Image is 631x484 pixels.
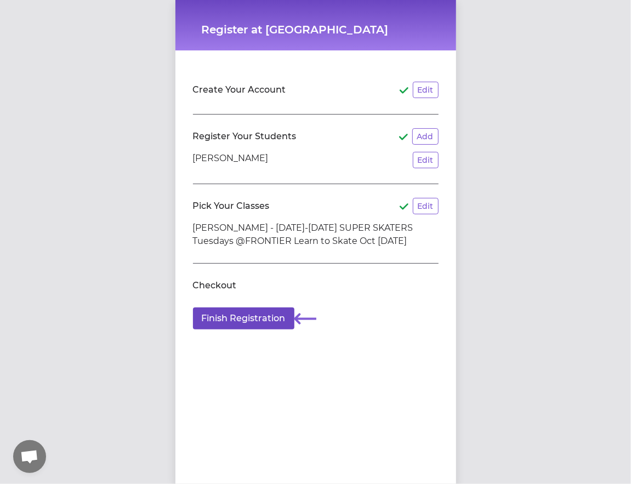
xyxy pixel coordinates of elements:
h1: Register at [GEOGRAPHIC_DATA] [202,22,430,37]
h2: Checkout [193,279,237,292]
button: Add [412,128,439,145]
button: Edit [413,198,439,214]
h2: Pick Your Classes [193,200,270,213]
li: [PERSON_NAME] - [DATE]-[DATE] SUPER SKATERS Tuesdays @FRONTIER Learn to Skate Oct [DATE] [193,221,439,248]
div: Open chat [13,440,46,473]
button: Finish Registration [193,308,294,329]
button: Edit [413,152,439,168]
button: Edit [413,82,439,98]
p: [PERSON_NAME] [193,152,269,168]
h2: Create Your Account [193,83,286,96]
h2: Register Your Students [193,130,297,143]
